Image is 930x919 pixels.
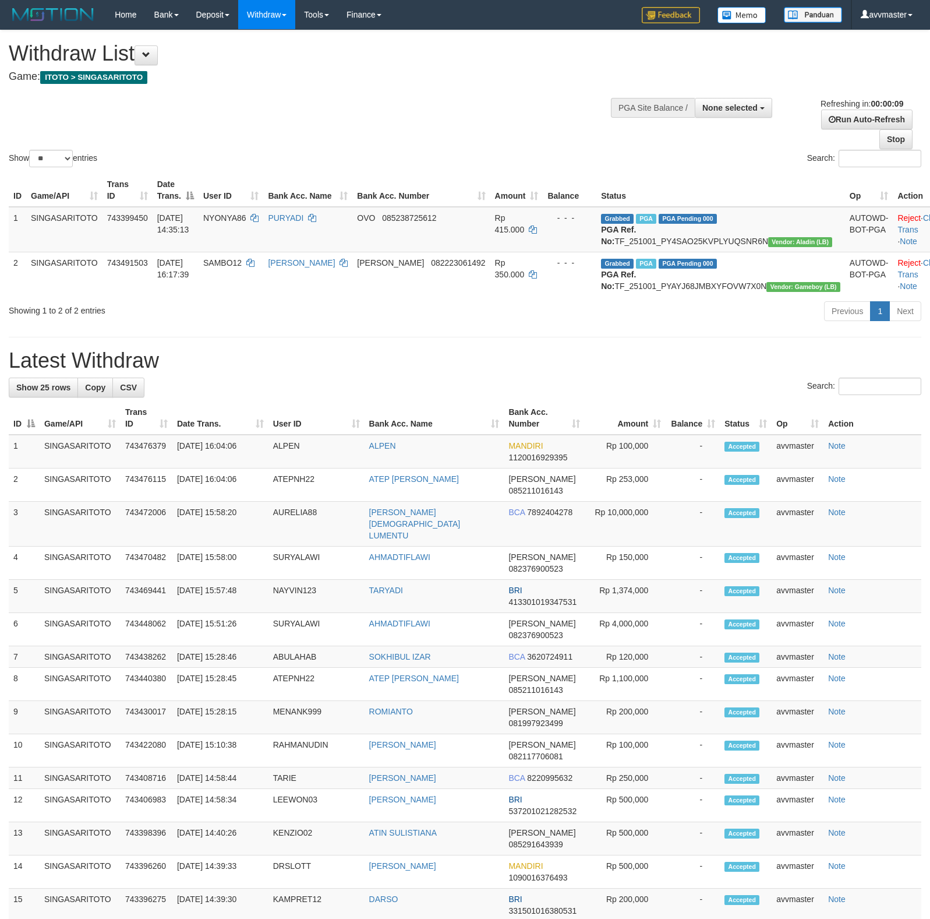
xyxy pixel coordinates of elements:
td: ALPEN [268,435,365,469]
span: Rp 415.000 [495,213,525,234]
th: ID [9,174,26,207]
td: SINGASARITOTO [40,789,121,822]
td: AURELIA88 [268,502,365,547]
td: - [666,701,720,734]
td: SINGASARITOTO [40,547,121,580]
td: Rp 500,000 [585,822,666,855]
td: avvmaster [772,855,823,889]
span: [PERSON_NAME] [357,258,424,267]
th: Op: activate to sort column ascending [845,174,893,207]
td: - [666,435,720,469]
span: Copy [85,383,105,392]
span: MANDIRI [508,861,543,871]
a: Note [828,619,846,628]
a: Note [828,773,846,783]
th: Balance: activate to sort column ascending [666,402,720,435]
a: Note [900,281,917,291]
td: Rp 250,000 [585,767,666,789]
th: Trans ID: activate to sort column ascending [102,174,153,207]
td: avvmaster [772,701,823,734]
span: Copy 082376900523 to clipboard [508,631,563,640]
th: Bank Acc. Number: activate to sort column ascending [352,174,490,207]
th: Status [596,174,845,207]
img: Button%20Memo.svg [717,7,766,23]
span: BCA [508,652,525,661]
a: Copy [77,378,113,397]
h1: Withdraw List [9,42,609,65]
span: None selected [702,103,758,112]
td: SINGASARITOTO [40,668,121,701]
span: 743399450 [107,213,148,223]
span: Accepted [724,674,759,684]
td: [DATE] 15:28:45 [172,668,268,701]
span: BRI [508,586,522,595]
td: LEEWON03 [268,789,365,822]
span: [PERSON_NAME] [508,707,575,716]
a: Note [900,237,917,246]
span: 743491503 [107,258,148,267]
span: Accepted [724,774,759,784]
td: [DATE] 15:57:48 [172,580,268,613]
span: [PERSON_NAME] [508,619,575,628]
span: Copy 537201021282532 to clipboard [508,807,577,816]
a: Note [828,552,846,562]
th: Amount: activate to sort column ascending [585,402,666,435]
th: Action [823,402,921,435]
td: SINGASARITOTO [40,767,121,789]
td: avvmaster [772,469,823,502]
span: Accepted [724,707,759,717]
span: Vendor URL: https://dashboard.q2checkout.com/secure [766,282,840,292]
td: MENANK999 [268,701,365,734]
td: SINGASARITOTO [40,469,121,502]
td: - [666,855,720,889]
td: 6 [9,613,40,646]
a: Note [828,740,846,749]
td: Rp 500,000 [585,855,666,889]
div: - - - [547,212,592,224]
td: 743472006 [121,502,172,547]
td: 743469441 [121,580,172,613]
span: Copy 082223061492 to clipboard [431,258,485,267]
td: Rp 4,000,000 [585,613,666,646]
a: [PERSON_NAME] [369,740,436,749]
td: avvmaster [772,502,823,547]
label: Search: [807,150,921,167]
a: Show 25 rows [9,378,78,397]
span: Accepted [724,475,759,485]
td: SINGASARITOTO [40,701,121,734]
span: Copy 082376900523 to clipboard [508,564,563,573]
td: TF_251001_PY4SAO25KVPLYUQSNR6N [596,207,845,252]
th: Trans ID: activate to sort column ascending [121,402,172,435]
td: 743440380 [121,668,172,701]
td: SINGASARITOTO [26,252,102,297]
td: 743422080 [121,734,172,767]
span: [PERSON_NAME] [508,674,575,683]
td: Rp 120,000 [585,646,666,668]
td: 743448062 [121,613,172,646]
td: NAYVIN123 [268,580,365,613]
td: - [666,502,720,547]
span: ITOTO > SINGASARITOTO [40,71,147,84]
td: avvmaster [772,646,823,668]
a: CSV [112,378,144,397]
td: 12 [9,789,40,822]
td: 14 [9,855,40,889]
a: [PERSON_NAME][DEMOGRAPHIC_DATA] LUMENTU [369,508,461,540]
span: Copy 081997923499 to clipboard [508,719,563,728]
th: Date Trans.: activate to sort column ascending [172,402,268,435]
th: User ID: activate to sort column ascending [199,174,263,207]
span: Accepted [724,741,759,751]
img: panduan.png [784,7,842,23]
td: SINGASARITOTO [40,822,121,855]
td: 743476115 [121,469,172,502]
span: Copy 085291643939 to clipboard [508,840,563,849]
td: Rp 150,000 [585,547,666,580]
a: Note [828,828,846,837]
b: PGA Ref. No: [601,270,636,291]
th: Bank Acc. Name: activate to sort column ascending [365,402,504,435]
a: 1 [870,301,890,321]
td: SINGASARITOTO [40,646,121,668]
img: MOTION_logo.png [9,6,97,23]
a: Note [828,441,846,450]
td: [DATE] 15:28:15 [172,701,268,734]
